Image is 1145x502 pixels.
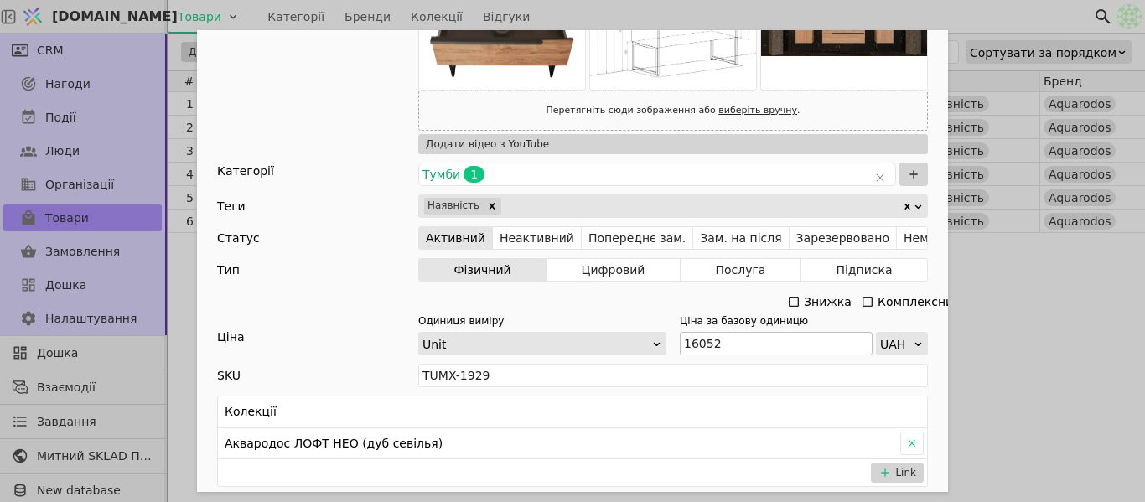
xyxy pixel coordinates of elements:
button: Цифровий [547,258,681,282]
button: Попереднє зам. [582,226,693,250]
button: Зарезервовано [790,226,897,250]
div: Наявність [424,198,483,215]
svg: close [875,173,885,183]
div: Теги [217,194,246,218]
div: Знижка [804,290,852,313]
button: Активний [419,226,493,250]
span: Тумби [422,168,460,181]
button: Clear [875,169,885,186]
h3: Колекції [225,403,277,421]
div: Ціна за базову одиницю [680,313,787,329]
div: Комплексний [878,290,961,313]
div: Категорії [217,163,418,186]
button: Зам. на після [693,226,789,250]
button: Послуга [681,258,801,282]
div: Add Opportunity [197,30,948,492]
div: Статус [217,226,260,250]
div: Перетягніть сюди зображення або . [541,100,805,122]
div: Ціна [217,329,418,355]
button: Немає [897,226,949,250]
button: Неактивний [493,226,582,250]
button: Підписка [801,258,927,282]
button: Фізичний [419,258,547,282]
span: Тумби [422,166,460,183]
button: Link [871,463,924,483]
div: Одиниця виміру [418,313,526,329]
div: Unit [422,333,651,356]
div: SKU [217,364,241,387]
span: 1 [464,166,484,183]
div: Аквародос ЛОФТ НЕО (дуб севілья) [218,428,894,458]
div: Тип [217,258,240,282]
div: Remove Наявність [483,198,501,215]
div: UAH [880,333,913,356]
button: Додати відео з YouTube [418,134,928,154]
a: виберіть вручну [718,105,797,116]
